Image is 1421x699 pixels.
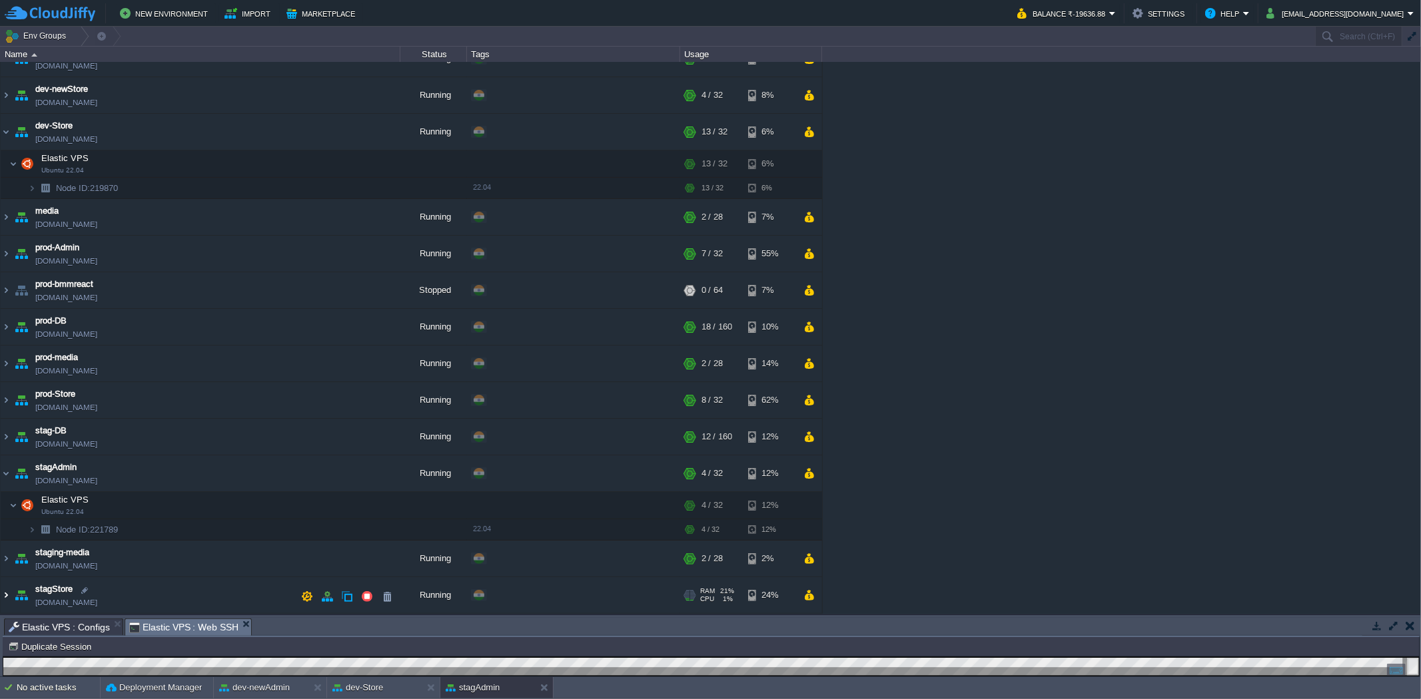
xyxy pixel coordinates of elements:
span: Elastic VPS : Web SSH [129,619,239,636]
img: AMDAwAAAACH5BAEAAAAALAAAAAABAAEAAAICRAEAOw== [12,114,31,150]
div: 6% [748,178,791,198]
div: 6% [748,150,791,177]
div: 12% [748,492,791,519]
img: AMDAwAAAACH5BAEAAAAALAAAAAABAAEAAAICRAEAOw== [12,272,31,308]
span: Ubuntu 22.04 [41,508,84,516]
div: Running [400,419,467,455]
button: Settings [1133,5,1188,21]
span: staging-media [35,546,89,559]
div: No active tasks [17,677,100,698]
button: Help [1205,5,1243,21]
a: prod-Store [35,387,75,401]
img: AMDAwAAAACH5BAEAAAAALAAAAAABAAEAAAICRAEAOw== [36,178,55,198]
div: 2% [748,541,791,577]
a: prod-media [35,351,78,364]
div: Usage [681,47,821,62]
img: AMDAwAAAACH5BAEAAAAALAAAAAABAAEAAAICRAEAOw== [1,346,11,381]
div: Running [400,346,467,381]
div: 2 / 28 [702,346,723,381]
button: [EMAIL_ADDRESS][DOMAIN_NAME] [1266,5,1408,21]
span: 1% [719,595,733,603]
button: Env Groups [5,27,71,45]
button: Duplicate Session [8,640,95,652]
div: 13 / 32 [702,114,727,150]
a: prod-Admin [35,241,79,254]
img: AMDAwAAAACH5BAEAAAAALAAAAAABAAEAAAICRAEAOw== [1,309,11,345]
img: AMDAwAAAACH5BAEAAAAALAAAAAABAAEAAAICRAEAOw== [12,309,31,345]
a: stagAdmin [35,461,77,474]
span: [DOMAIN_NAME] [35,474,97,487]
span: [DOMAIN_NAME] [35,59,97,73]
a: dev-Store [35,119,73,132]
span: [DOMAIN_NAME] [35,596,97,609]
a: [DOMAIN_NAME] [35,364,97,377]
div: 7% [748,199,791,235]
img: AMDAwAAAACH5BAEAAAAALAAAAAABAAEAAAICRAEAOw== [12,199,31,235]
div: Running [400,309,467,345]
div: Running [400,577,467,613]
button: Import [225,5,274,21]
div: 13 / 32 [702,150,727,177]
div: 12 / 160 [702,419,732,455]
span: Node ID: [56,183,90,193]
span: 22.04 [473,525,491,533]
img: AMDAwAAAACH5BAEAAAAALAAAAAABAAEAAAICRAEAOw== [12,236,31,272]
a: stagStore [35,582,73,596]
div: Running [400,114,467,150]
span: Elastic VPS [40,494,91,505]
div: 4 / 32 [702,455,723,491]
img: CloudJiffy [5,5,95,22]
div: Running [400,382,467,418]
img: AMDAwAAAACH5BAEAAAAALAAAAAABAAEAAAICRAEAOw== [1,199,11,235]
div: Running [400,77,467,113]
button: Marketplace [286,5,359,21]
span: Elastic VPS : Configs [9,619,110,635]
img: AMDAwAAAACH5BAEAAAAALAAAAAABAAEAAAICRAEAOw== [18,150,37,177]
img: AMDAwAAAACH5BAEAAAAALAAAAAABAAEAAAICRAEAOw== [12,382,31,418]
div: 6% [748,114,791,150]
a: prod-DB [35,314,67,328]
img: AMDAwAAAACH5BAEAAAAALAAAAAABAAEAAAICRAEAOw== [1,114,11,150]
span: stag-DB [35,424,67,437]
a: Node ID:221789 [55,524,120,535]
div: 14% [748,346,791,381]
div: 18 / 160 [702,309,732,345]
img: AMDAwAAAACH5BAEAAAAALAAAAAABAAEAAAICRAEAOw== [9,150,17,177]
img: AMDAwAAAACH5BAEAAAAALAAAAAABAAEAAAICRAEAOw== [36,519,55,540]
span: [DOMAIN_NAME] [35,437,97,451]
div: 10% [748,309,791,345]
img: AMDAwAAAACH5BAEAAAAALAAAAAABAAEAAAICRAEAOw== [1,382,11,418]
span: [DOMAIN_NAME] [35,132,97,146]
img: AMDAwAAAACH5BAEAAAAALAAAAAABAAEAAAICRAEAOw== [18,492,37,519]
span: 22.04 [473,183,491,191]
img: AMDAwAAAACH5BAEAAAAALAAAAAABAAEAAAICRAEAOw== [1,236,11,272]
img: AMDAwAAAACH5BAEAAAAALAAAAAABAAEAAAICRAEAOw== [9,492,17,519]
a: prod-bmmreact [35,278,93,291]
span: Elastic VPS [40,152,91,164]
div: 7% [748,272,791,308]
span: [DOMAIN_NAME] [35,254,97,268]
div: 12% [748,419,791,455]
a: Node ID:219870 [55,182,120,194]
div: Name [1,47,400,62]
img: AMDAwAAAACH5BAEAAAAALAAAAAABAAEAAAICRAEAOw== [1,272,11,308]
span: [DOMAIN_NAME] [35,291,97,304]
img: AMDAwAAAACH5BAEAAAAALAAAAAABAAEAAAICRAEAOw== [1,455,11,491]
img: AMDAwAAAACH5BAEAAAAALAAAAAABAAEAAAICRAEAOw== [31,53,37,57]
span: [DOMAIN_NAME] [35,401,97,414]
img: AMDAwAAAACH5BAEAAAAALAAAAAABAAEAAAICRAEAOw== [1,419,11,455]
img: AMDAwAAAACH5BAEAAAAALAAAAAABAAEAAAICRAEAOw== [12,77,31,113]
div: 12% [748,455,791,491]
div: 13 / 32 [702,178,723,198]
img: AMDAwAAAACH5BAEAAAAALAAAAAABAAEAAAICRAEAOw== [12,346,31,381]
span: 219870 [55,182,120,194]
div: Running [400,455,467,491]
div: 62% [748,382,791,418]
span: 21% [720,587,734,595]
img: AMDAwAAAACH5BAEAAAAALAAAAAABAAEAAAICRAEAOw== [28,178,36,198]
